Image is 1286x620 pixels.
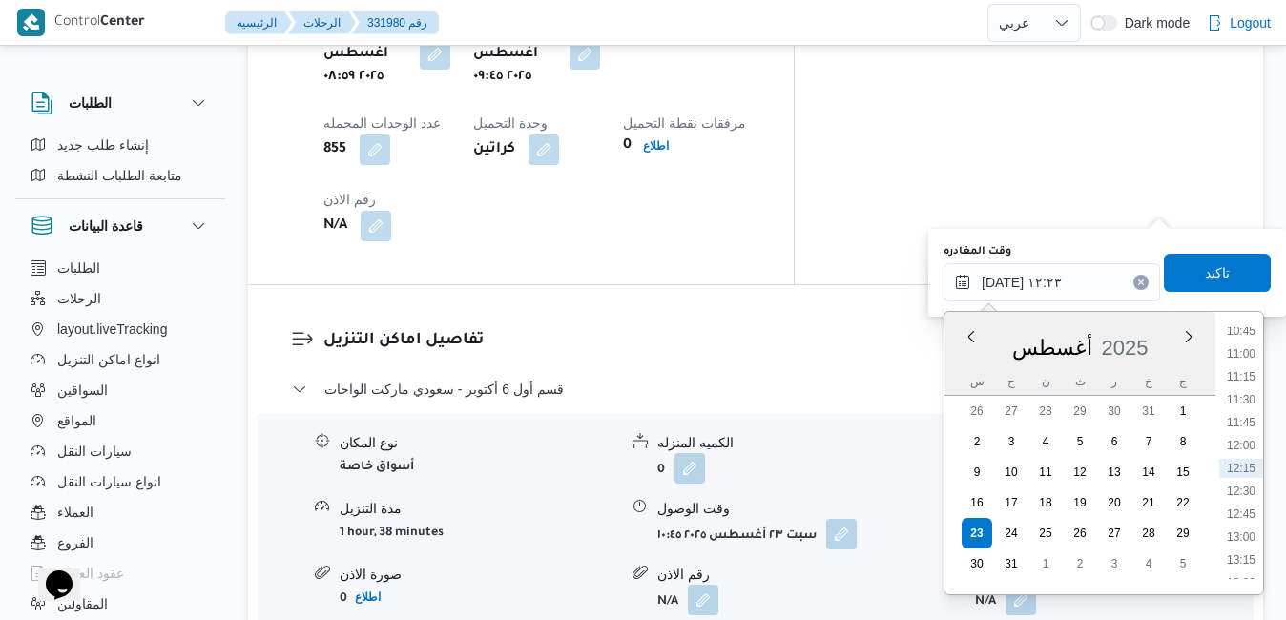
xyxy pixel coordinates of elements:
div: day-7 [1133,426,1164,457]
li: 13:30 [1219,573,1263,592]
div: day-26 [962,396,992,426]
h3: الطلبات [69,92,112,114]
button: اطلاع [347,586,388,609]
div: day-11 [1030,457,1061,487]
div: day-30 [1099,396,1130,426]
div: day-15 [1168,457,1198,487]
div: day-16 [962,487,992,518]
b: 0 [623,134,632,157]
li: 12:45 [1219,505,1263,524]
span: المواقع [57,409,96,432]
h3: قاعدة البيانات [69,215,143,238]
b: أسواق خاصة [340,461,414,474]
div: day-10 [996,457,1027,487]
button: layout.liveTracking [23,314,218,344]
div: day-13 [1099,457,1130,487]
li: 12:15 [1219,459,1263,478]
input: Press the down key to enter a popover containing a calendar. Press the escape key to close the po... [944,263,1160,301]
li: 13:15 [1219,550,1263,569]
button: اطلاع [635,134,676,157]
button: إنشاء طلب جديد [23,130,218,160]
img: X8yXhbKr1z7QwAAAABJRU5ErkJggg== [17,9,45,36]
div: day-30 [962,548,992,579]
div: day-5 [1168,548,1198,579]
button: العملاء [23,497,218,527]
span: وحدة التحميل [473,115,548,131]
div: Button. Open the year selector. 2025 is currently selected. [1101,335,1150,361]
span: layout.liveTracking [57,318,167,341]
b: اطلاع [643,139,669,153]
span: Dark mode [1117,15,1190,31]
b: 0 [657,464,665,477]
iframe: chat widget [19,544,80,601]
button: تاكيد [1164,254,1271,292]
span: تاكيد [1205,261,1230,284]
div: وقت الوصول [657,499,935,519]
div: ر [1099,368,1130,395]
div: day-22 [1168,487,1198,518]
div: الكميه المنزله [657,433,935,453]
li: 11:15 [1219,367,1263,386]
div: day-27 [1099,518,1130,548]
button: Logout [1199,4,1278,42]
button: Previous Month [964,329,979,344]
button: المواقع [23,405,218,436]
div: ث [1065,368,1095,395]
span: الطلبات [57,257,100,279]
span: العملاء [57,501,93,524]
div: رقم الاذن [657,565,935,585]
h3: تفاصيل اماكن التنزيل [323,328,1220,354]
b: N/A [975,595,996,609]
div: مدة التنزيل [340,499,617,519]
div: day-28 [1030,396,1061,426]
div: الطلبات [15,130,225,198]
button: انواع سيارات النقل [23,466,218,497]
span: المقاولين [57,592,108,615]
span: سيارات النقل [57,440,132,463]
button: الفروع [23,527,218,558]
button: Clear input [1133,275,1149,290]
span: رقم الاذن [323,192,376,207]
span: 2025 [1102,336,1149,360]
span: أغسطس [1012,336,1092,360]
b: اطلاع [355,590,381,604]
div: day-4 [1030,426,1061,457]
span: الرحلات [57,287,101,310]
div: day-4 [1133,548,1164,579]
button: قسم أول 6 أكتوبر - سعودي ماركت الواحات [292,378,1220,401]
div: day-1 [1168,396,1198,426]
div: day-27 [996,396,1027,426]
div: day-28 [1133,518,1164,548]
div: س [962,368,992,395]
span: الفروع [57,531,93,554]
button: انواع اماكن التنزيل [23,344,218,375]
div: نوع المكان [340,433,617,453]
b: 855 [323,138,346,161]
div: day-6 [1099,426,1130,457]
span: قسم أول 6 أكتوبر - سعودي ماركت الواحات [324,378,564,401]
button: عقود العملاء [23,558,218,589]
b: N/A [323,215,347,238]
b: كراتين [473,138,515,161]
li: 11:30 [1219,390,1263,409]
div: day-24 [996,518,1027,548]
button: 331980 رقم [352,11,439,34]
div: day-31 [996,548,1027,579]
button: سيارات النقل [23,436,218,466]
div: day-18 [1030,487,1061,518]
b: سبت ٢٣ أغسطس ٢٠٢٥ ١٠:٤٥ [657,529,817,543]
div: day-17 [996,487,1027,518]
div: day-3 [996,426,1027,457]
div: ن [1030,368,1061,395]
div: day-8 [1168,426,1198,457]
div: day-23 [962,518,992,548]
div: day-21 [1133,487,1164,518]
button: الطلبات [23,253,218,283]
li: 11:00 [1219,344,1263,363]
div: day-25 [1030,518,1061,548]
li: 10:45 [1219,321,1263,341]
div: Button. Open the month selector. أغسطس is currently selected. [1011,335,1093,361]
div: day-12 [1065,457,1095,487]
b: سبت ٢٣ أغسطس ٢٠٢٥ ٠٨:٥٩ [323,20,406,89]
div: day-26 [1065,518,1095,548]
